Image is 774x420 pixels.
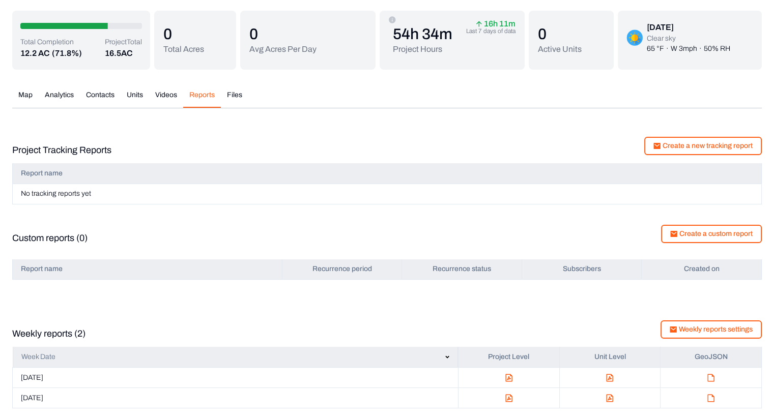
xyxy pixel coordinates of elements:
[39,90,80,108] button: Analytics
[12,143,111,157] p: Project Tracking Reports
[249,25,317,43] p: 0
[163,25,204,43] p: 0
[105,47,142,59] p: 16.5 AC
[20,47,82,59] button: 12.2 AC(71.8%)
[13,259,282,280] th: Report name
[52,47,82,59] p: (71.8%)
[21,189,753,199] p: No tracking reports yet
[282,259,402,280] th: Recurrence period
[505,394,512,402] img: PDF
[707,394,714,402] img: geojson
[522,259,642,280] th: Subscribers
[121,90,149,108] button: Units
[606,374,613,382] img: PDF
[12,326,85,341] p: Weekly reports (2)
[183,90,221,108] button: Reports
[644,137,762,155] button: Create a new tracking report
[647,34,730,44] p: Clear sky
[559,347,661,368] th: Unit Level
[661,225,762,243] button: Create a custom report
[163,43,204,55] p: Total Acres
[647,21,730,34] div: [DATE]
[466,27,515,35] p: Last 7 days of data
[647,44,664,54] p: 65 °F
[476,21,482,27] img: arrow
[476,21,515,27] p: 16h 11m
[13,163,762,184] th: Report name
[458,347,559,368] th: Project Level
[661,347,762,368] th: GeoJSON
[13,388,458,408] td: [DATE]
[12,231,88,245] p: Custom reports (0)
[149,90,183,108] button: Videos
[606,394,613,402] img: PDF
[704,44,730,54] p: 50% RH
[249,43,317,55] p: Avg Acres Per Day
[505,374,512,382] img: PDF
[80,90,121,108] button: Contacts
[699,44,702,54] p: ·
[20,37,82,47] p: Total Completion
[707,374,714,382] img: geojson
[393,43,452,55] p: Project Hours
[12,90,39,108] button: Map
[666,44,669,54] p: ·
[105,37,142,47] p: Project Total
[20,47,50,59] p: 12.2 AC
[445,355,449,359] img: svg%3e
[626,29,643,46] img: clear-sky-DDUEQLQN.png
[671,44,697,54] p: W 3mph
[661,320,762,339] button: Weekly reports settings
[538,25,582,43] p: 0
[13,368,458,388] td: [DATE]
[21,352,55,362] p: Week Date
[538,43,582,55] p: Active Units
[393,25,452,43] p: 54h 34m
[221,90,248,108] button: Files
[402,259,522,280] th: Recurrence status
[642,259,762,280] th: Created on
